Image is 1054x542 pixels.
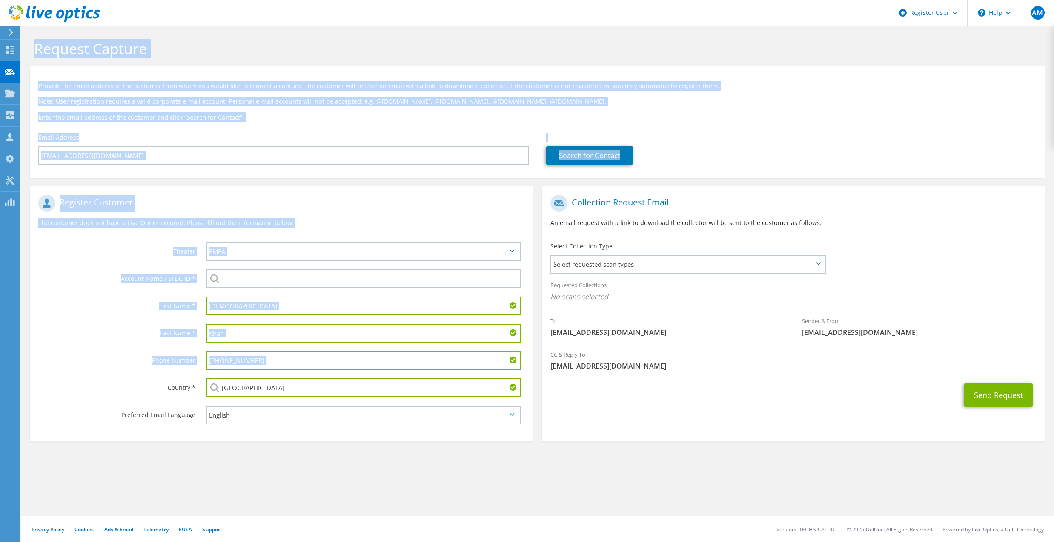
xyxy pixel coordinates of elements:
[34,40,1037,58] h1: Request Capture
[550,292,1037,301] span: No scans selected
[550,195,1033,212] h1: Collection Request Email
[38,97,1037,106] p: Note: User registration requires a valid corporate e-mail account. Personal e-mail accounts will ...
[546,146,633,165] a: Search for Contact
[38,112,1037,122] h3: Enter the email address of the customer and click “Search for Contact”.
[74,526,94,533] a: Cookies
[551,256,825,273] span: Select requested scan types
[38,269,195,283] label: Account Name / SFDC ID *
[38,351,195,365] label: Phone Number
[550,242,613,251] label: Select Collection Type
[32,526,64,533] a: Privacy Policy
[550,361,1037,371] span: [EMAIL_ADDRESS][DOMAIN_NAME]
[38,406,195,419] label: Preferred Email Language
[38,378,195,392] label: Country *
[847,526,932,533] li: © 2025 Dell Inc. All Rights Reserved
[776,526,836,533] li: Version: [TECHNICAL_ID]
[143,526,169,533] a: Telemetry
[38,218,525,228] p: The customer does not have a Live Optics account. Please fill out the information below.
[179,526,192,533] a: EULA
[38,81,1037,91] p: Provide the email address of the customer from whom you would like to request a capture. The cust...
[978,9,985,17] svg: \n
[1031,6,1045,20] span: AM
[38,242,195,256] label: Theater
[942,526,1044,533] li: Powered by Live Optics, a Dell Technology
[202,526,222,533] a: Support
[550,328,785,337] span: [EMAIL_ADDRESS][DOMAIN_NAME]
[38,133,79,142] label: Email Address
[550,218,1037,228] p: An email request with a link to download the collector will be sent to the customer as follows.
[542,276,1045,308] div: Requested Collections
[542,346,1045,375] div: CC & Reply To
[964,383,1033,406] button: Send Request
[38,324,195,337] label: Last Name *
[104,526,133,533] a: Ads & Email
[802,328,1037,337] span: [EMAIL_ADDRESS][DOMAIN_NAME]
[793,312,1045,341] div: Sender & From
[38,297,195,310] label: First Name *
[38,195,521,212] h1: Register Customer
[542,312,793,341] div: To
